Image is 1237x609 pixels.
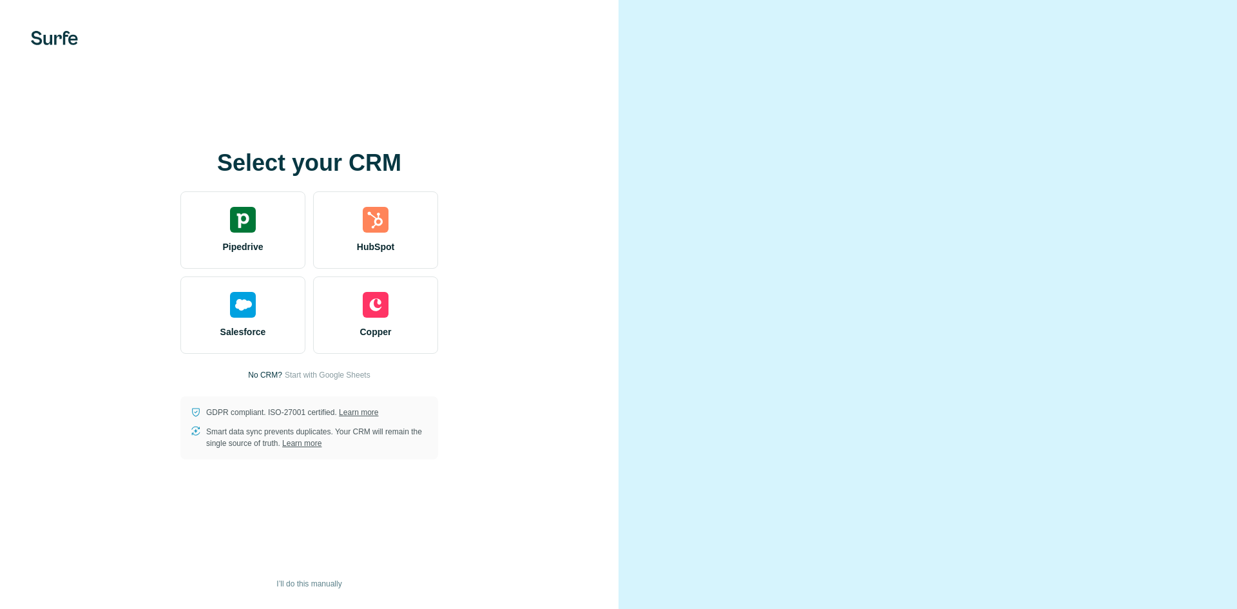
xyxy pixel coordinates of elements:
img: hubspot's logo [363,207,388,233]
p: Smart data sync prevents duplicates. Your CRM will remain the single source of truth. [206,426,428,449]
p: No CRM? [248,369,282,381]
img: copper's logo [363,292,388,318]
span: Salesforce [220,325,266,338]
span: HubSpot [357,240,394,253]
button: Start with Google Sheets [285,369,370,381]
img: pipedrive's logo [230,207,256,233]
a: Learn more [339,408,378,417]
a: Learn more [282,439,321,448]
img: salesforce's logo [230,292,256,318]
img: Surfe's logo [31,31,78,45]
span: Pipedrive [222,240,263,253]
button: I’ll do this manually [267,574,350,594]
span: I’ll do this manually [276,578,341,590]
h1: Select your CRM [180,150,438,176]
span: Copper [360,325,392,338]
p: GDPR compliant. ISO-27001 certified. [206,407,378,418]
